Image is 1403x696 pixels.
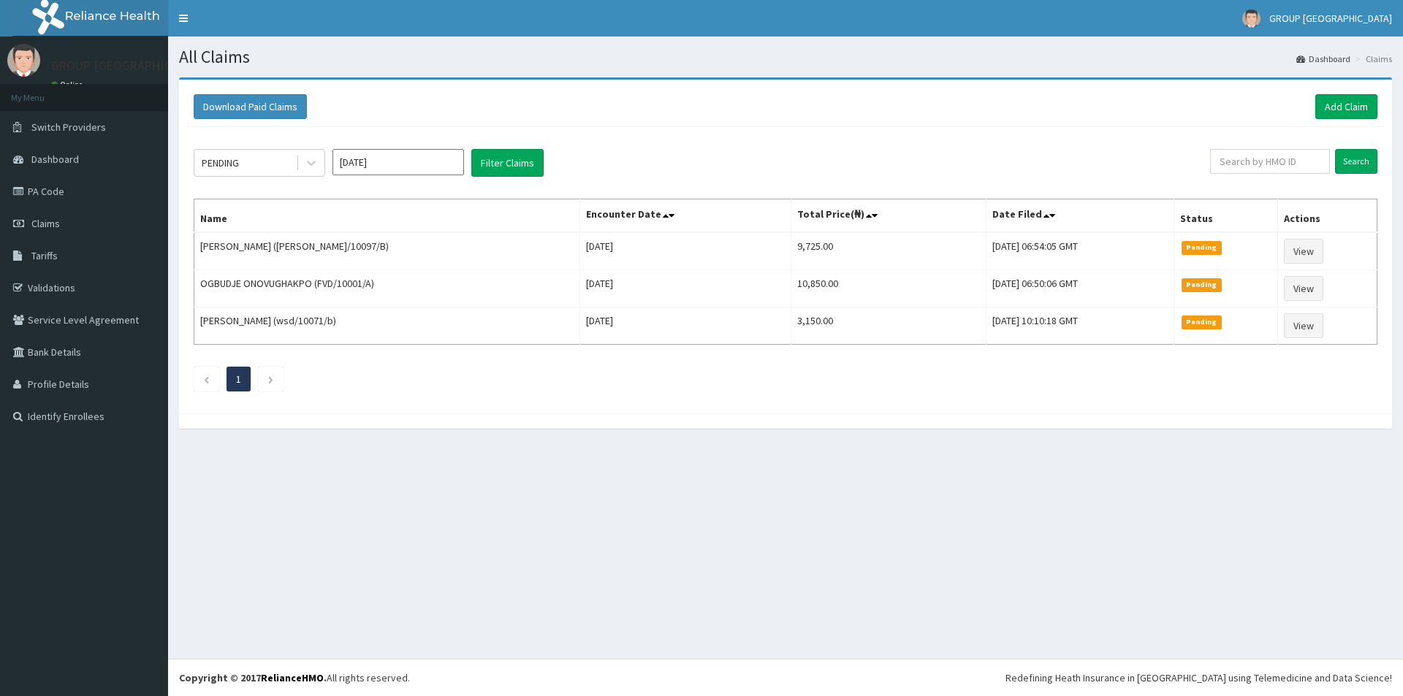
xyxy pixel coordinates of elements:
[31,153,79,166] span: Dashboard
[1242,9,1261,28] img: User Image
[332,149,464,175] input: Select Month and Year
[580,270,791,307] td: [DATE]
[471,149,544,177] button: Filter Claims
[1315,94,1377,119] a: Add Claim
[791,199,986,233] th: Total Price(₦)
[261,671,324,684] a: RelianceHMO
[791,232,986,270] td: 9,725.00
[194,199,580,233] th: Name
[791,270,986,307] td: 10,850.00
[1005,670,1392,685] div: Redefining Heath Insurance in [GEOGRAPHIC_DATA] using Telemedicine and Data Science!
[580,232,791,270] td: [DATE]
[179,671,327,684] strong: Copyright © 2017 .
[31,249,58,262] span: Tariffs
[986,232,1174,270] td: [DATE] 06:54:05 GMT
[1335,149,1377,174] input: Search
[203,372,210,386] a: Previous page
[986,199,1174,233] th: Date Filed
[580,307,791,345] td: [DATE]
[194,270,580,307] td: OGBUDJE ONOVUGHAKPO (FVD/10001/A)
[986,270,1174,307] td: [DATE] 06:50:06 GMT
[194,94,307,119] button: Download Paid Claims
[1174,199,1277,233] th: Status
[202,156,239,170] div: PENDING
[1182,278,1222,291] span: Pending
[1284,239,1323,264] a: View
[236,372,241,386] a: Page 1 is your current page
[1210,149,1330,174] input: Search by HMO ID
[1296,53,1350,65] a: Dashboard
[51,80,86,90] a: Online
[31,121,106,134] span: Switch Providers
[1284,276,1323,301] a: View
[168,659,1403,696] footer: All rights reserved.
[7,44,40,77] img: User Image
[1182,241,1222,254] span: Pending
[194,232,580,270] td: [PERSON_NAME] ([PERSON_NAME]/10097/B)
[1352,53,1392,65] li: Claims
[1269,12,1392,25] span: GROUP [GEOGRAPHIC_DATA]
[194,307,580,345] td: [PERSON_NAME] (wsd/10071/b)
[1284,313,1323,338] a: View
[791,307,986,345] td: 3,150.00
[580,199,791,233] th: Encounter Date
[1182,316,1222,329] span: Pending
[267,372,274,386] a: Next page
[986,307,1174,345] td: [DATE] 10:10:18 GMT
[51,59,214,72] p: GROUP [GEOGRAPHIC_DATA]
[31,217,60,230] span: Claims
[1277,199,1377,233] th: Actions
[179,47,1392,66] h1: All Claims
